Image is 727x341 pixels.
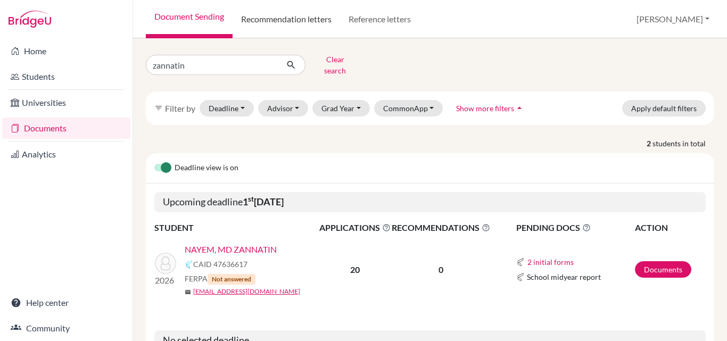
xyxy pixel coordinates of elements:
[155,253,176,274] img: NAYEM, MD ZANNATIN
[647,138,652,149] strong: 2
[2,118,130,139] a: Documents
[632,9,714,29] button: [PERSON_NAME]
[374,100,443,117] button: CommonApp
[514,103,525,113] i: arrow_drop_up
[652,138,714,149] span: students in total
[185,260,193,269] img: Common App logo
[2,318,130,339] a: Community
[305,51,365,79] button: Clear search
[312,100,370,117] button: Grad Year
[622,100,706,117] button: Apply default filters
[516,273,525,281] img: Common App logo
[447,100,534,117] button: Show more filtersarrow_drop_up
[456,104,514,113] span: Show more filters
[193,259,247,270] span: CAID 47636617
[208,274,255,285] span: Not answered
[635,261,691,278] a: Documents
[2,92,130,113] a: Universities
[9,11,51,28] img: Bridge-U
[527,256,574,268] button: 2 initial forms
[516,221,634,234] span: PENDING DOCS
[146,55,278,75] input: Find student by name...
[248,195,254,203] sup: st
[185,289,191,295] span: mail
[527,271,601,282] span: School midyear report
[193,287,300,296] a: [EMAIL_ADDRESS][DOMAIN_NAME]
[2,144,130,165] a: Analytics
[154,221,319,235] th: STUDENT
[319,221,391,234] span: APPLICATIONS
[516,258,525,267] img: Common App logo
[634,221,706,235] th: ACTION
[2,292,130,313] a: Help center
[243,196,284,207] b: 1 [DATE]
[185,243,277,256] a: NAYEM, MD ZANNATIN
[2,66,130,87] a: Students
[258,100,309,117] button: Advisor
[154,192,706,212] h5: Upcoming deadline
[154,104,163,112] i: filter_list
[155,274,176,287] p: 2026
[392,263,490,276] p: 0
[392,221,490,234] span: RECOMMENDATIONS
[200,100,254,117] button: Deadline
[350,264,360,275] b: 20
[2,40,130,62] a: Home
[175,162,238,174] span: Deadline view is on
[185,273,255,285] span: FERPA
[165,103,195,113] span: Filter by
